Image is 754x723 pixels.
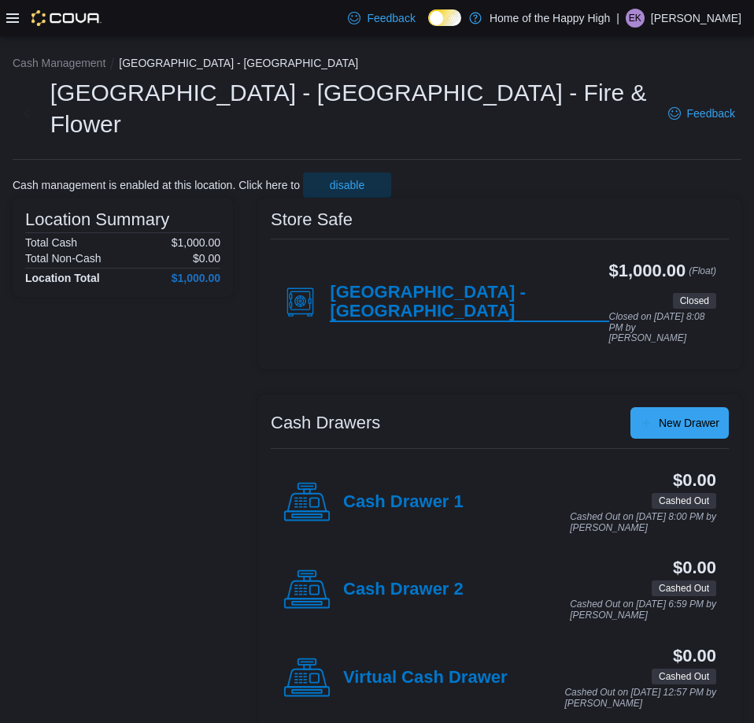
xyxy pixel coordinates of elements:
p: Cashed Out on [DATE] 6:59 PM by [PERSON_NAME] [570,599,716,621]
h3: $0.00 [673,647,716,666]
h3: $0.00 [673,558,716,577]
h4: $1,000.00 [172,272,220,284]
p: [PERSON_NAME] [651,9,741,28]
p: | [616,9,619,28]
h1: [GEOGRAPHIC_DATA] - [GEOGRAPHIC_DATA] - Fire & Flower [50,77,652,140]
span: Feedback [687,106,735,121]
span: disable [330,177,364,193]
h3: Store Safe [271,210,353,229]
h3: $1,000.00 [609,261,686,280]
p: Cashed Out on [DATE] 8:00 PM by [PERSON_NAME] [570,512,716,533]
span: Cashed Out [652,493,716,509]
p: Cash management is enabled at this location. Click here to [13,179,300,191]
p: Home of the Happy High [490,9,610,28]
h4: [GEOGRAPHIC_DATA] - [GEOGRAPHIC_DATA] [330,283,608,322]
button: Cash Management [13,57,105,69]
nav: An example of EuiBreadcrumbs [13,55,741,74]
a: Feedback [662,98,741,129]
p: Closed on [DATE] 8:08 PM by [PERSON_NAME] [609,312,716,344]
h3: Cash Drawers [271,413,380,432]
p: (Float) [689,261,716,290]
div: Evan Kaybidge [626,9,645,28]
h4: Cash Drawer 2 [343,580,464,600]
button: New Drawer [630,407,729,439]
h4: Virtual Cash Drawer [343,668,508,688]
span: EK [629,9,641,28]
span: New Drawer [659,415,719,431]
h3: Location Summary [25,210,169,229]
h4: Location Total [25,272,100,284]
h4: Cash Drawer 1 [343,492,464,513]
button: [GEOGRAPHIC_DATA] - [GEOGRAPHIC_DATA] [119,57,358,69]
span: Cashed Out [659,494,709,508]
span: Dark Mode [428,26,429,27]
h6: Total Non-Cash [25,252,102,265]
span: Cashed Out [652,580,716,596]
h6: Total Cash [25,236,77,249]
span: Cashed Out [659,581,709,595]
span: Cashed Out [652,669,716,684]
h3: $0.00 [673,471,716,490]
button: Next [13,98,41,129]
p: $0.00 [193,252,220,265]
p: Cashed Out on [DATE] 12:57 PM by [PERSON_NAME] [564,688,716,709]
a: Feedback [342,2,421,34]
span: Cashed Out [659,669,709,684]
img: Cova [31,10,102,26]
button: disable [303,172,391,198]
input: Dark Mode [428,9,461,26]
span: Closed [673,293,716,309]
p: $1,000.00 [172,236,220,249]
span: Feedback [367,10,415,26]
span: Closed [680,294,709,308]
